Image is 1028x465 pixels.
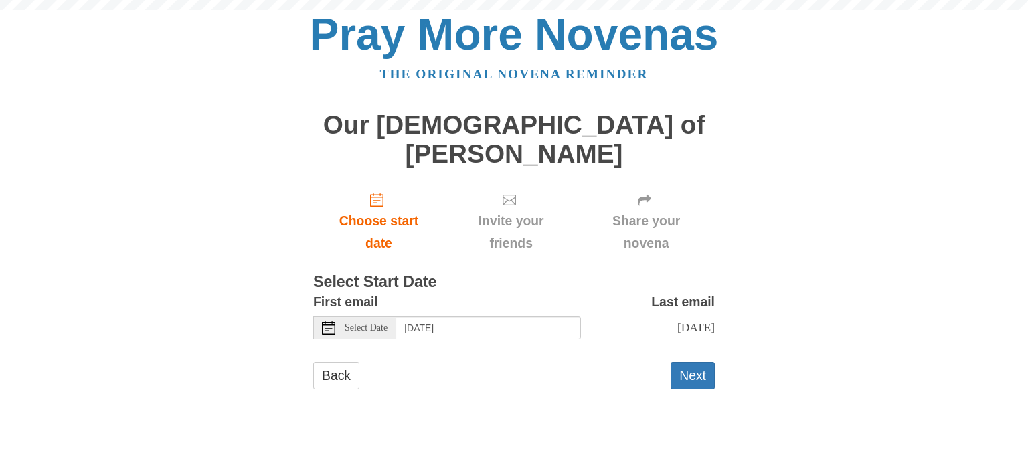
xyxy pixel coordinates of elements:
div: Click "Next" to confirm your start date first. [578,181,715,261]
a: Back [313,362,359,389]
h1: Our [DEMOGRAPHIC_DATA] of [PERSON_NAME] [313,111,715,168]
span: Select Date [345,323,388,333]
span: Invite your friends [458,210,564,254]
label: Last email [651,291,715,313]
button: Next [671,362,715,389]
div: Click "Next" to confirm your start date first. [444,181,578,261]
a: The original novena reminder [380,67,649,81]
span: Share your novena [591,210,701,254]
h3: Select Start Date [313,274,715,291]
label: First email [313,291,378,313]
span: [DATE] [677,320,715,334]
a: Choose start date [313,181,444,261]
a: Pray More Novenas [310,9,719,59]
span: Choose start date [327,210,431,254]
